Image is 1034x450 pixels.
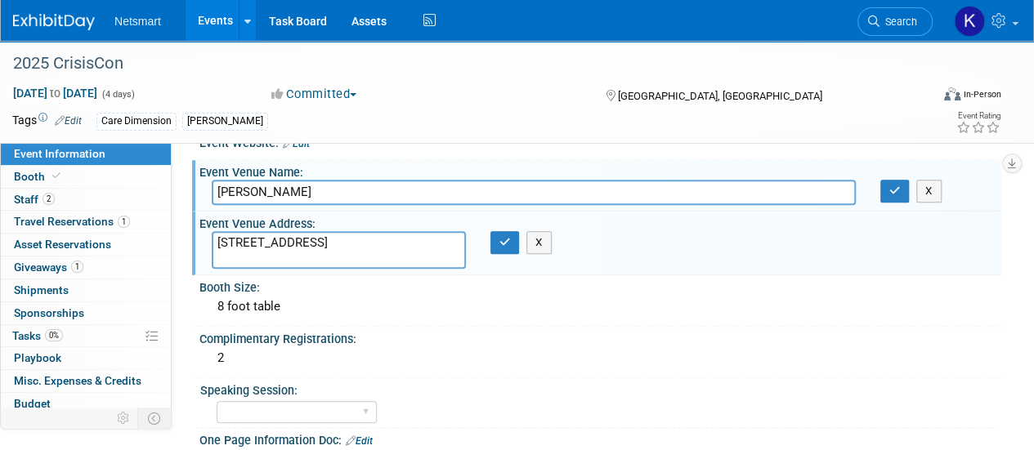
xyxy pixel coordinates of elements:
div: Care Dimension [96,113,177,130]
span: [DATE] [DATE] [12,86,98,100]
i: Booth reservation complete [52,172,60,180]
span: 1 [118,216,130,228]
a: Event Information [1,143,171,165]
span: Asset Reservations [14,238,111,251]
div: [PERSON_NAME] [182,113,268,130]
a: Budget [1,393,171,415]
span: [GEOGRAPHIC_DATA], [GEOGRAPHIC_DATA] [617,90,821,102]
a: Tasks0% [1,325,171,347]
div: Booth Size: [199,275,1001,296]
span: Misc. Expenses & Credits [14,374,141,387]
td: Toggle Event Tabs [138,408,172,429]
td: Tags [12,112,82,131]
a: Playbook [1,347,171,369]
img: ExhibitDay [13,14,95,30]
span: Playbook [14,351,61,364]
a: Sponsorships [1,302,171,324]
button: X [526,231,552,254]
span: Giveaways [14,261,83,274]
td: Personalize Event Tab Strip [110,408,138,429]
span: to [47,87,63,100]
span: Sponsorships [14,306,84,319]
div: One Page Information Doc: [199,428,1001,449]
a: Search [857,7,933,36]
div: 8 foot table [212,294,989,319]
div: Event Venue Name: [199,160,1001,180]
a: Giveaways1 [1,256,171,278]
a: Edit [346,435,373,447]
span: Tasks [12,329,63,342]
a: Edit [55,115,82,127]
button: Committed [266,86,363,103]
a: Booth [1,166,171,188]
span: Shipments [14,283,69,296]
span: Event Information [14,147,105,160]
div: In-Person [963,88,1001,100]
span: (4 days) [101,89,135,100]
span: 2 [43,193,55,205]
div: Event Rating [956,112,1000,120]
a: Asset Reservations [1,234,171,256]
span: Travel Reservations [14,215,130,228]
span: Netsmart [114,15,161,28]
span: Booth [14,170,64,183]
div: 2 [212,345,989,371]
div: 2025 CrisisCon [7,49,917,78]
a: Misc. Expenses & Credits [1,370,171,392]
div: Complimentary Registrations: [199,327,1001,347]
a: Staff2 [1,189,171,211]
button: X [916,180,942,203]
a: Travel Reservations1 [1,211,171,233]
span: Budget [14,397,51,410]
img: Format-Inperson.png [944,87,960,100]
div: Event Format [857,85,1001,109]
span: Staff [14,193,55,206]
span: 0% [45,329,63,341]
div: Speaking Session: [200,378,994,399]
span: 1 [71,261,83,273]
span: Search [880,16,917,28]
img: Kaitlyn Woicke [954,6,985,37]
a: Shipments [1,279,171,301]
div: Event Venue Address: [199,212,1001,232]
